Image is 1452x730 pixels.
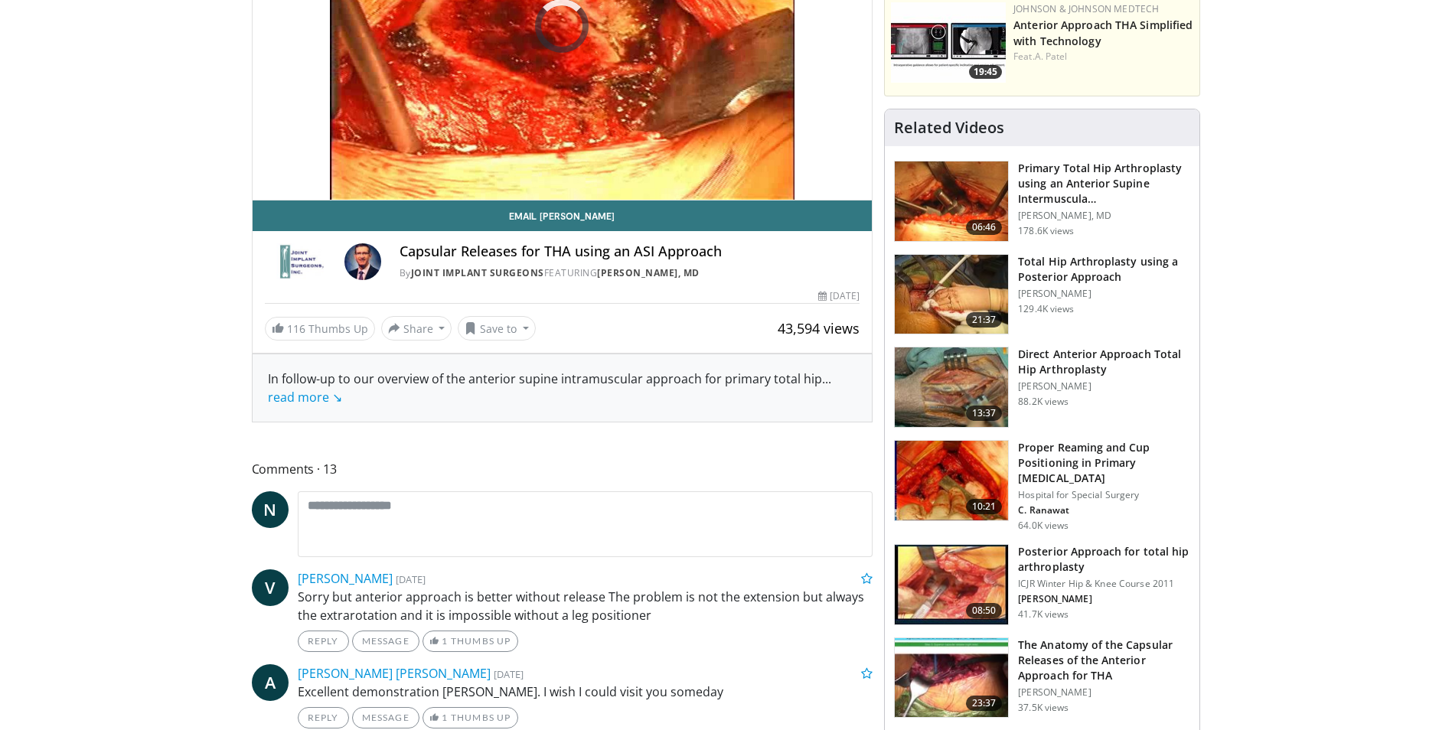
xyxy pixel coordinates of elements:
[442,635,448,647] span: 1
[298,588,873,624] p: Sorry but anterior approach is better without release The problem is not the extension but always...
[381,316,452,341] button: Share
[265,243,338,280] img: Joint Implant Surgeons
[1018,210,1190,222] p: [PERSON_NAME], MD
[442,712,448,723] span: 1
[268,370,831,406] span: ...
[344,243,381,280] img: Avatar
[966,603,1003,618] span: 08:50
[396,572,426,586] small: [DATE]
[1018,161,1190,207] h3: Primary Total Hip Arthroplasty using an Anterior Supine Intermuscula…
[298,683,873,701] p: Excellent demonstration [PERSON_NAME]. I wish I could visit you someday
[411,266,544,279] a: Joint Implant Surgeons
[894,161,1190,242] a: 06:46 Primary Total Hip Arthroplasty using an Anterior Supine Intermuscula… [PERSON_NAME], MD 178...
[1013,18,1193,48] a: Anterior Approach THA Simplified with Technology
[1018,288,1190,300] p: [PERSON_NAME]
[352,707,419,728] a: Message
[1018,702,1069,714] p: 37.5K views
[1018,347,1190,377] h3: Direct Anterior Approach Total Hip Arthroplasty
[891,2,1006,83] a: 19:45
[895,347,1008,427] img: 294118_0000_1.png.150x105_q85_crop-smart_upscale.jpg
[1018,544,1190,575] h3: Posterior Approach for total hip arthroplasty
[1018,440,1190,486] h3: Proper Reaming and Cup Positioning in Primary [MEDICAL_DATA]
[969,65,1002,79] span: 19:45
[895,545,1008,624] img: 297873_0003_1.png.150x105_q85_crop-smart_upscale.jpg
[268,370,857,406] div: In follow-up to our overview of the anterior supine intramuscular approach for primary total hip
[423,631,518,652] a: 1 Thumbs Up
[894,544,1190,625] a: 08:50 Posterior Approach for total hip arthroplasty ICJR Winter Hip & Knee Course 2011 [PERSON_NA...
[400,266,860,280] div: By FEATURING
[265,317,375,341] a: 116 Thumbs Up
[252,664,289,701] a: A
[1018,637,1190,683] h3: The Anatomy of the Capsular Releases of the Anterior Approach for THA
[1035,50,1068,63] a: A. Patel
[894,637,1190,719] a: 23:37 The Anatomy of the Capsular Releases of the Anterior Approach for THA [PERSON_NAME] 37.5K v...
[252,491,289,528] a: N
[1018,489,1190,501] p: Hospital for Special Surgery
[895,255,1008,334] img: 286987_0000_1.png.150x105_q85_crop-smart_upscale.jpg
[894,119,1004,137] h4: Related Videos
[1013,50,1193,64] div: Feat.
[298,665,491,682] a: [PERSON_NAME] [PERSON_NAME]
[895,441,1008,520] img: 9ceeadf7-7a50-4be6-849f-8c42a554e74d.150x105_q85_crop-smart_upscale.jpg
[423,707,518,728] a: 1 Thumbs Up
[966,312,1003,328] span: 21:37
[966,499,1003,514] span: 10:21
[298,570,393,587] a: [PERSON_NAME]
[1018,225,1074,237] p: 178.6K views
[597,266,700,279] a: [PERSON_NAME], MD
[891,2,1006,83] img: 06bb1c17-1231-4454-8f12-6191b0b3b81a.150x105_q85_crop-smart_upscale.jpg
[966,696,1003,711] span: 23:37
[1018,254,1190,285] h3: Total Hip Arthroplasty using a Posterior Approach
[894,347,1190,428] a: 13:37 Direct Anterior Approach Total Hip Arthroplasty [PERSON_NAME] 88.2K views
[252,569,289,606] a: V
[894,254,1190,335] a: 21:37 Total Hip Arthroplasty using a Posterior Approach [PERSON_NAME] 129.4K views
[287,321,305,336] span: 116
[1018,608,1069,621] p: 41.7K views
[1018,504,1190,517] p: C. Ranawat
[252,459,873,479] span: Comments 13
[1018,578,1190,590] p: ICJR Winter Hip & Knee Course 2011
[1018,303,1074,315] p: 129.4K views
[458,316,536,341] button: Save to
[298,631,349,652] a: Reply
[894,440,1190,532] a: 10:21 Proper Reaming and Cup Positioning in Primary [MEDICAL_DATA] Hospital for Special Surgery C...
[1013,2,1159,15] a: Johnson & Johnson MedTech
[298,707,349,728] a: Reply
[895,161,1008,241] img: 263423_3.png.150x105_q85_crop-smart_upscale.jpg
[494,667,524,681] small: [DATE]
[966,406,1003,421] span: 13:37
[818,289,860,303] div: [DATE]
[352,631,419,652] a: Message
[1018,396,1069,408] p: 88.2K views
[400,243,860,260] h4: Capsular Releases for THA using an ASI Approach
[268,389,342,406] a: read more ↘
[778,319,860,337] span: 43,594 views
[966,220,1003,235] span: 06:46
[1018,686,1190,699] p: [PERSON_NAME]
[1018,593,1190,605] p: [PERSON_NAME]
[1018,380,1190,393] p: [PERSON_NAME]
[895,638,1008,718] img: c4ab79f4-af1a-4690-87a6-21f275021fd0.150x105_q85_crop-smart_upscale.jpg
[1018,520,1069,532] p: 64.0K views
[253,200,873,231] a: Email [PERSON_NAME]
